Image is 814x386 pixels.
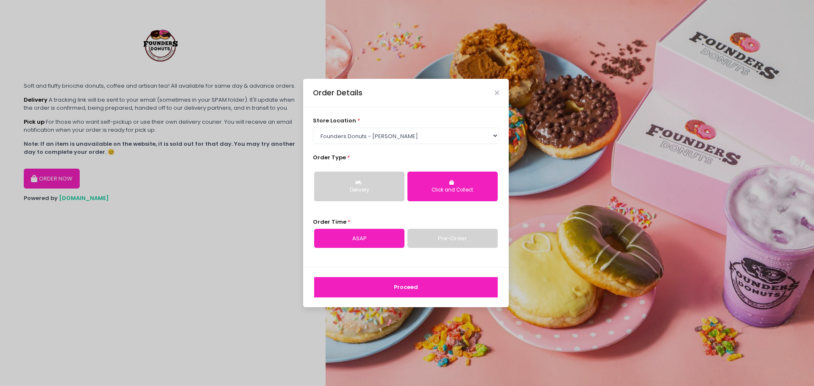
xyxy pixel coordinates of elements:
[413,186,492,194] div: Click and Collect
[314,172,404,201] button: Delivery
[495,91,499,95] button: Close
[313,153,346,161] span: Order Type
[314,277,498,297] button: Proceed
[313,218,346,226] span: Order Time
[320,186,399,194] div: Delivery
[407,172,498,201] button: Click and Collect
[313,87,362,98] div: Order Details
[314,229,404,248] a: ASAP
[407,229,498,248] a: Pre-Order
[313,117,356,125] span: store location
